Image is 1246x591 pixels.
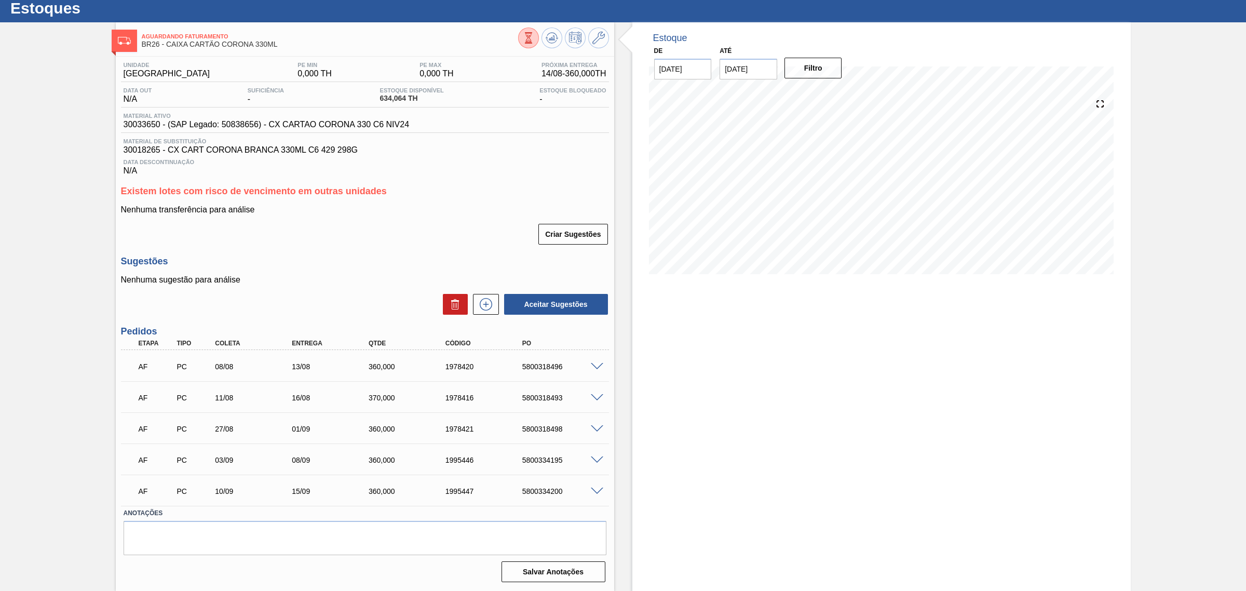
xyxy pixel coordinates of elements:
[541,28,562,48] button: Atualizar Gráfico
[124,145,606,155] span: 30018265 - CX CART CORONA BRANCA 330ML C6 429 298G
[720,47,732,55] label: Até
[443,425,530,433] div: 1978421
[468,294,499,315] div: Nova sugestão
[366,425,453,433] div: 360,000
[212,362,300,371] div: 08/08/2025
[139,394,174,402] p: AF
[212,456,300,464] div: 03/09/2025
[136,340,177,347] div: Etapa
[139,456,174,464] p: AF
[124,506,606,521] label: Anotações
[537,87,608,104] div: -
[654,47,663,55] label: De
[212,425,300,433] div: 27/08/2025
[443,362,530,371] div: 1978420
[121,205,609,214] p: Nenhuma transferência para análise
[419,62,454,68] span: PE MAX
[124,159,606,165] span: Data Descontinuação
[443,394,530,402] div: 1978416
[121,155,609,176] div: N/A
[518,28,539,48] button: Visão Geral dos Estoques
[245,87,287,104] div: -
[124,62,210,68] span: Unidade
[443,456,530,464] div: 1995446
[136,355,177,378] div: Aguardando Faturamento
[124,120,410,129] span: 30033650 - (SAP Legado: 50838656) - CX CARTAO CORONA 330 C6 NIV24
[654,59,712,79] input: dd/mm/yyyy
[118,37,131,45] img: Ícone
[541,69,606,78] span: 14/08 - 360,000 TH
[380,87,444,93] span: Estoque Disponível
[136,480,177,503] div: Aguardando Faturamento
[121,186,387,196] span: Existem lotes com risco de vencimento em outras unidades
[366,487,453,495] div: 360,000
[520,487,607,495] div: 5800334200
[366,394,453,402] div: 370,000
[502,561,605,582] button: Salvar Anotações
[142,41,518,48] span: BR26 - CAIXA CARTÃO CORONA 330ML
[136,449,177,472] div: Aguardando Faturamento
[297,62,332,68] span: PE MIN
[520,425,607,433] div: 5800318498
[419,69,454,78] span: 0,000 TH
[538,224,607,245] button: Criar Sugestões
[520,362,607,371] div: 5800318496
[539,223,608,246] div: Criar Sugestões
[504,294,608,315] button: Aceitar Sugestões
[124,138,606,144] span: Material de Substituição
[139,425,174,433] p: AF
[380,95,444,102] span: 634,064 TH
[121,87,155,104] div: N/A
[121,275,609,285] p: Nenhuma sugestão para análise
[174,487,215,495] div: Pedido de Compra
[136,386,177,409] div: Aguardando Faturamento
[520,394,607,402] div: 5800318493
[720,59,777,79] input: dd/mm/yyyy
[366,456,453,464] div: 360,000
[174,394,215,402] div: Pedido de Compra
[289,340,376,347] div: Entrega
[139,362,174,371] p: AF
[124,113,410,119] span: Material ativo
[174,362,215,371] div: Pedido de Compra
[541,62,606,68] span: Próxima Entrega
[289,425,376,433] div: 01/09/2025
[520,456,607,464] div: 5800334195
[539,87,606,93] span: Estoque Bloqueado
[248,87,284,93] span: Suficiência
[499,293,609,316] div: Aceitar Sugestões
[653,33,687,44] div: Estoque
[212,487,300,495] div: 10/09/2025
[10,2,195,14] h1: Estoques
[121,326,609,337] h3: Pedidos
[588,28,609,48] button: Ir ao Master Data / Geral
[520,340,607,347] div: PO
[121,256,609,267] h3: Sugestões
[565,28,586,48] button: Programar Estoque
[139,487,174,495] p: AF
[124,69,210,78] span: [GEOGRAPHIC_DATA]
[289,362,376,371] div: 13/08/2025
[174,425,215,433] div: Pedido de Compra
[124,87,152,93] span: Data out
[443,487,530,495] div: 1995447
[142,33,518,39] span: Aguardando Faturamento
[366,340,453,347] div: Qtde
[174,456,215,464] div: Pedido de Compra
[297,69,332,78] span: 0,000 TH
[174,340,215,347] div: Tipo
[784,58,842,78] button: Filtro
[443,340,530,347] div: Código
[212,394,300,402] div: 11/08/2025
[289,456,376,464] div: 08/09/2025
[366,362,453,371] div: 360,000
[289,394,376,402] div: 16/08/2025
[212,340,300,347] div: Coleta
[289,487,376,495] div: 15/09/2025
[136,418,177,440] div: Aguardando Faturamento
[438,294,468,315] div: Excluir Sugestões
